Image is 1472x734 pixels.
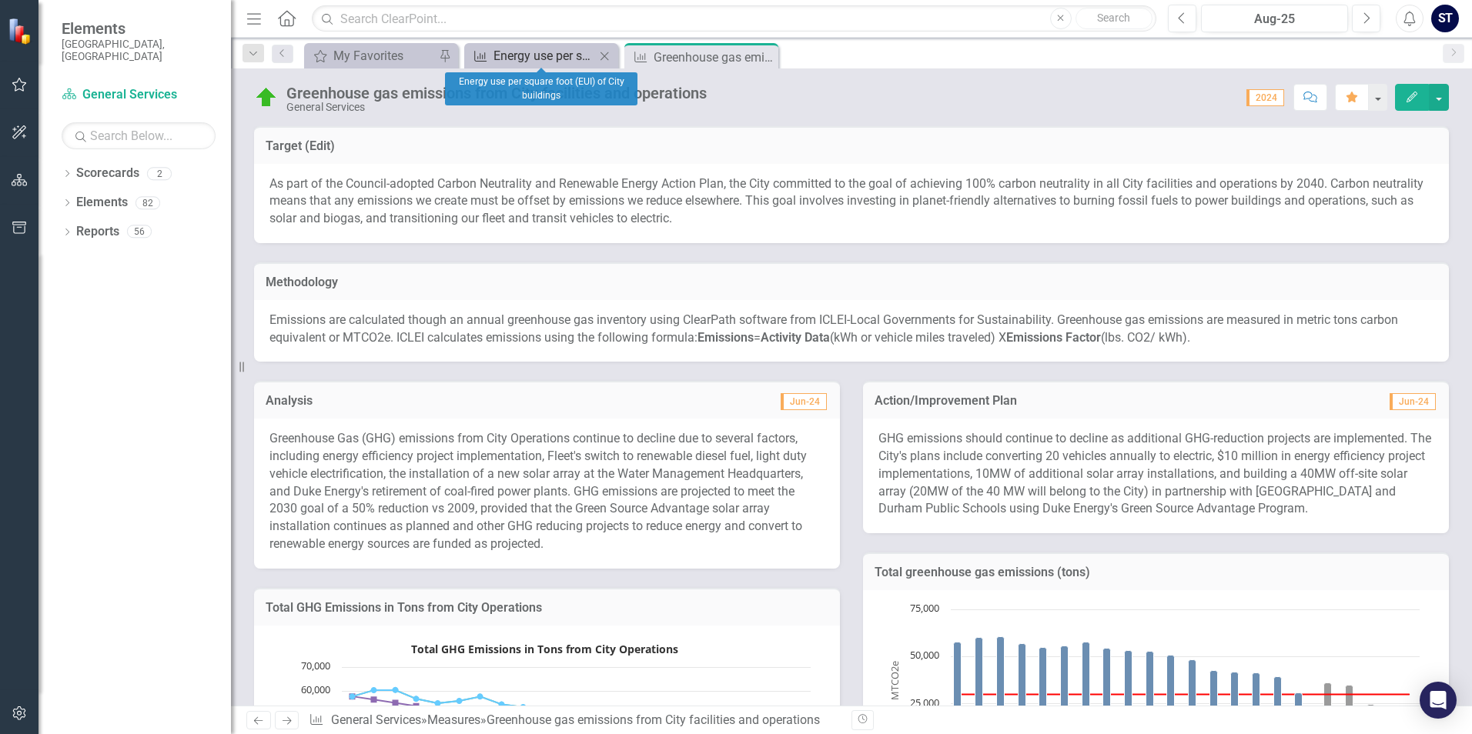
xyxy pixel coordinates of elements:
a: Reports [76,223,119,241]
strong: Emissions Factor [1006,330,1101,345]
button: Aug-25 [1201,5,1348,32]
path: 2010, 60,286. City Actual (FY 2009-2030). [371,687,377,693]
span: As part of the Council-adopted Carbon Neutrality and Renewable Energy Action Plan, the City commi... [269,176,1423,226]
h3: Total greenhouse gas emissions (tons) [875,566,1437,579]
div: General Services [286,102,707,113]
small: [GEOGRAPHIC_DATA], [GEOGRAPHIC_DATA] [62,38,216,63]
input: Search ClearPoint... [312,5,1156,32]
div: My Favorites [333,46,435,65]
a: My Favorites [308,46,435,65]
input: Search Below... [62,122,216,149]
button: ST [1431,5,1459,32]
div: Energy use per square foot (EUI) of City buildings [445,72,637,105]
path: 2009, 57,700. City Actual (FY 2009-2030). [350,693,356,699]
a: Measures [427,712,480,727]
div: 56 [127,225,152,239]
div: » » [309,712,840,729]
p: GHG emissions should continue to decline as additional GHG-reduction projects are implemented. Th... [878,430,1434,518]
text: 70,000 [301,659,330,672]
h3: Target (Edit) [266,139,1437,153]
h3: Methodology [266,275,1437,289]
div: Greenhouse gas emissions from City facilities and operations [654,48,774,67]
path: 2010, 56,335. City Linear Decrease (FY09-2030). [371,696,377,702]
a: Energy use per square foot (EUI) of City buildings [468,46,595,65]
h3: Analysis [266,394,545,408]
text: Total GHG Emissions in Tons from City Operations [411,642,678,656]
h3: Action/Improvement Plan [875,394,1296,408]
div: Aug-25 [1206,10,1343,28]
text: 60,000 [301,682,330,696]
path: 2012, 56,666. City Actual (FY 2009-2030). [413,696,420,702]
div: 2 [147,167,172,180]
a: Scorecards [76,165,139,182]
path: 2016, 54,381. City Actual (FY 2009-2030). [499,701,505,707]
path: 2014, 55,812. City Actual (FY 2009-2030). [457,697,463,703]
p: Greenhouse Gas (GHG) emissions from City Operations continue to decline due to several factors, i... [269,430,825,553]
span: Jun-24 [1390,393,1436,410]
a: Elements [76,194,128,212]
p: Emissions are calculated though an annual greenhouse gas inventory using ClearPath software from ... [269,312,1434,347]
div: Greenhouse gas emissions from City facilities and operations [487,712,820,727]
text: 50,000 [910,648,939,662]
strong: Activity Data [761,330,830,345]
button: Search [1076,8,1153,29]
text: MTCO2e [888,660,902,699]
span: Jun-24 [781,393,827,410]
img: On Target [254,85,279,110]
a: General Services [62,86,216,104]
text: 75,000 [910,601,939,615]
strong: Emissions [698,330,754,345]
div: Open Intercom Messenger [1420,682,1457,719]
span: Search [1097,12,1130,24]
path: 2017, 53,228. City Actual (FY 2009-2030). [520,703,527,709]
span: Elements [62,19,216,38]
h3: Total GHG Emissions in Tons from City Operations [266,601,828,615]
div: Energy use per square foot (EUI) of City buildings [493,46,595,65]
div: 82 [135,196,160,209]
img: ClearPoint Strategy [8,18,35,45]
path: 2011, 54,970. City Linear Decrease (FY09-2030). [393,699,399,706]
g: FY 2030 Target, series 2 of 3. Line with 22 data points. [958,691,1413,697]
path: 2013, 54,858. City Actual (FY 2009-2030). [435,699,441,706]
path: 2015, 57,623. City Actual (FY 2009-2030). [477,693,483,699]
path: 2011, 60,364. City Actual (FY 2009-2030). [393,686,399,692]
a: General Services [331,712,421,727]
span: 2024 [1246,89,1284,106]
text: 25,000 [910,696,939,709]
div: Greenhouse gas emissions from City facilities and operations [286,85,707,102]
